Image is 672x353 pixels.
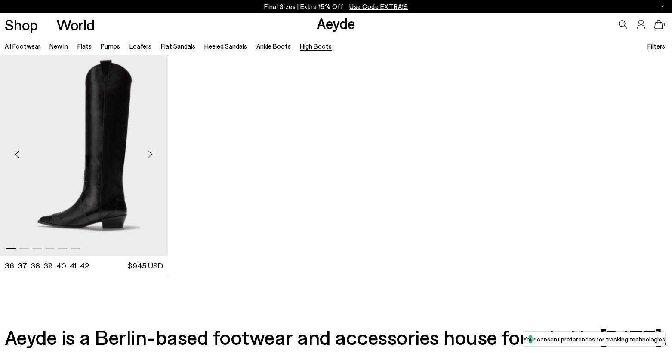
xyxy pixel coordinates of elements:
[256,42,291,50] a: Ankle Boots
[161,42,195,50] a: Flat Sandals
[523,335,665,344] label: Your consent preferences for tracking technologies
[128,260,163,271] span: $945 USD
[56,17,95,32] a: World
[49,42,68,50] a: New In
[523,332,665,346] button: Your consent preferences for tracking technologies
[43,260,53,271] li: 39
[264,1,408,12] p: Final Sizes | Extra 15% Off
[4,141,30,167] div: Previous slide
[70,260,77,271] li: 41
[204,42,247,50] a: Heeled Sandals
[101,42,120,50] a: Pumps
[5,260,86,271] ul: variant
[80,260,89,271] li: 42
[663,22,667,27] span: 0
[77,42,92,50] a: Flats
[349,3,408,10] span: Navigate to /collections/ss25-final-sizes
[317,14,355,32] a: Aeyde
[300,42,332,50] a: High Boots
[5,325,667,349] h3: Aeyde is a Berlin-based footwear and accessories house founded in [DATE].
[5,42,40,50] a: All Footwear
[31,260,40,271] li: 38
[5,17,38,32] a: Shop
[5,260,14,271] li: 36
[647,42,665,50] span: Filters
[138,141,163,167] div: Next slide
[18,260,27,271] li: 37
[654,20,663,29] a: 0
[56,260,66,271] li: 40
[129,42,151,50] a: Loafers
